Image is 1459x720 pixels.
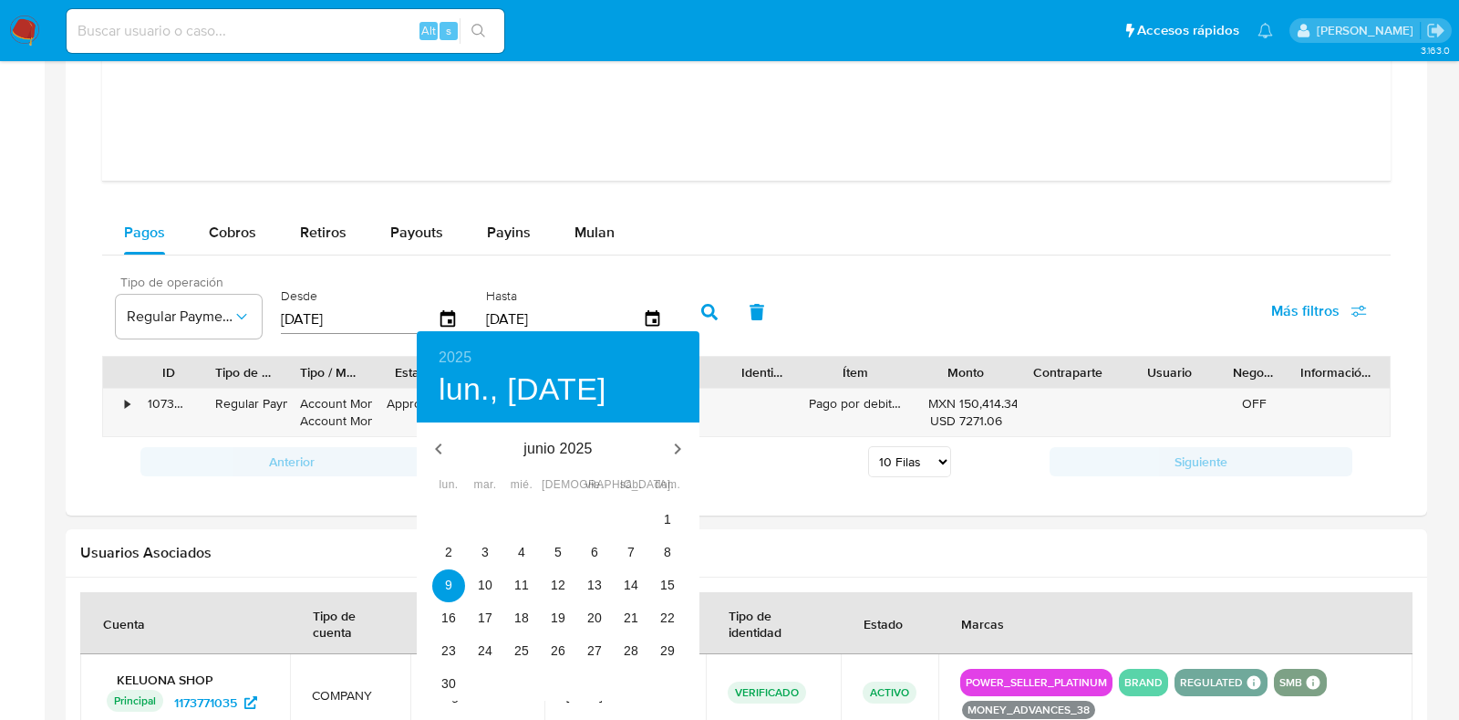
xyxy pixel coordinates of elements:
[432,569,465,602] button: 9
[651,504,684,537] button: 1
[478,609,492,627] p: 17
[445,576,452,594] p: 9
[481,543,489,561] p: 3
[615,569,647,602] button: 14
[505,602,538,635] button: 18
[514,609,529,627] p: 18
[578,602,611,635] button: 20
[432,635,465,668] button: 23
[624,642,638,660] p: 28
[660,642,675,660] p: 29
[651,569,684,602] button: 15
[441,674,456,693] p: 30
[542,476,574,495] span: [DEMOGRAPHIC_DATA].
[445,543,452,561] p: 2
[551,642,565,660] p: 26
[441,642,456,660] p: 23
[660,609,675,627] p: 22
[478,642,492,660] p: 24
[615,635,647,668] button: 28
[551,576,565,594] p: 12
[660,576,675,594] p: 15
[651,537,684,569] button: 8
[542,569,574,602] button: 12
[518,543,525,561] p: 4
[664,510,671,528] p: 1
[615,537,647,569] button: 7
[587,609,602,627] p: 20
[664,543,671,561] p: 8
[578,569,611,602] button: 13
[542,537,574,569] button: 5
[624,576,638,594] p: 14
[554,543,562,561] p: 5
[460,438,656,460] p: junio 2025
[439,370,606,409] button: lun., [DATE]
[469,602,502,635] button: 17
[505,537,538,569] button: 4
[505,569,538,602] button: 11
[505,476,538,495] span: mié.
[439,345,471,370] button: 2025
[651,476,684,495] span: dom.
[578,537,611,569] button: 6
[432,537,465,569] button: 2
[651,635,684,668] button: 29
[514,576,529,594] p: 11
[469,476,502,495] span: mar.
[651,602,684,635] button: 22
[432,668,465,701] button: 30
[478,576,492,594] p: 10
[441,609,456,627] p: 16
[615,476,647,495] span: sáb.
[432,476,465,495] span: lun.
[627,543,635,561] p: 7
[432,602,465,635] button: 16
[615,602,647,635] button: 21
[587,642,602,660] p: 27
[542,602,574,635] button: 19
[514,642,529,660] p: 25
[469,635,502,668] button: 24
[469,569,502,602] button: 10
[578,635,611,668] button: 27
[578,476,611,495] span: vie.
[551,609,565,627] p: 19
[505,635,538,668] button: 25
[469,537,502,569] button: 3
[587,576,602,594] p: 13
[591,543,598,561] p: 6
[542,635,574,668] button: 26
[624,609,638,627] p: 21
